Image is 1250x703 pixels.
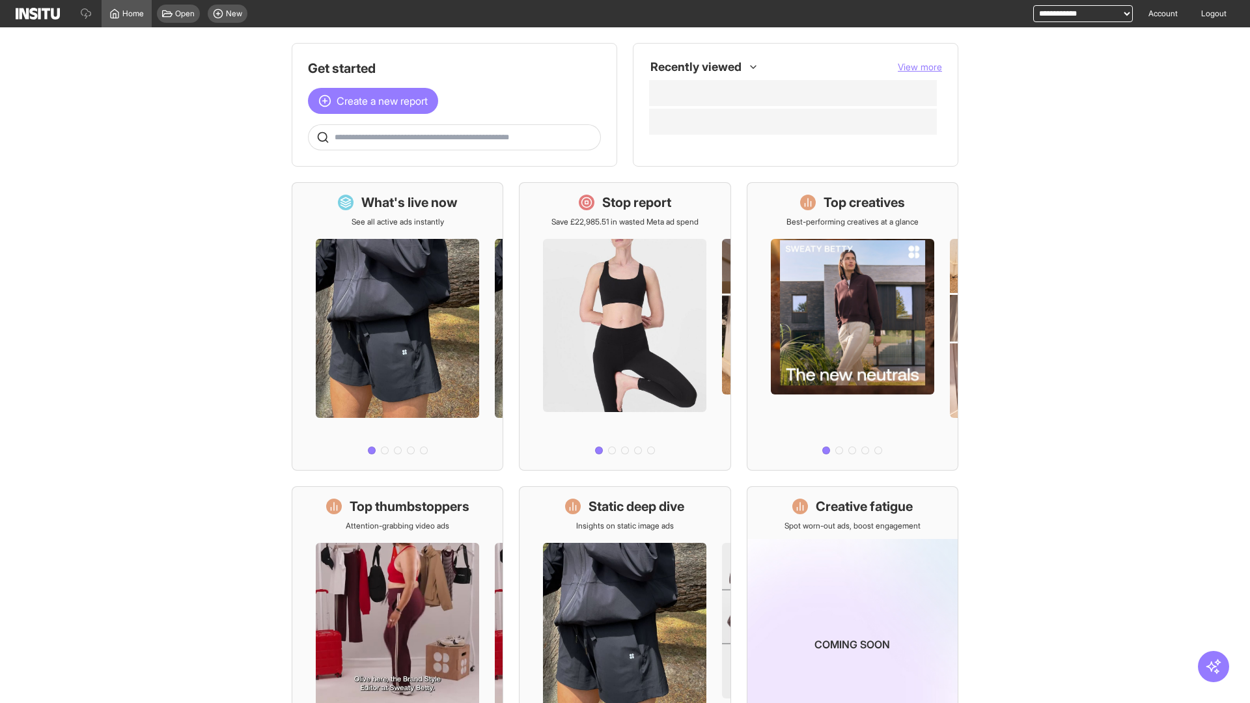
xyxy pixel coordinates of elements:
span: Create a new report [337,93,428,109]
p: Best-performing creatives at a glance [786,217,919,227]
span: Home [122,8,144,19]
p: Attention-grabbing video ads [346,521,449,531]
p: Insights on static image ads [576,521,674,531]
img: Logo [16,8,60,20]
h1: Static deep dive [589,497,684,516]
button: View more [898,61,942,74]
h1: Get started [308,59,601,77]
p: See all active ads instantly [352,217,444,227]
a: What's live nowSee all active ads instantly [292,182,503,471]
h1: Stop report [602,193,671,212]
span: View more [898,61,942,72]
h1: What's live now [361,193,458,212]
p: Save £22,985.51 in wasted Meta ad spend [551,217,699,227]
button: Create a new report [308,88,438,114]
h1: Top thumbstoppers [350,497,469,516]
span: Open [175,8,195,19]
h1: Top creatives [824,193,905,212]
a: Stop reportSave £22,985.51 in wasted Meta ad spend [519,182,730,471]
span: New [226,8,242,19]
a: Top creativesBest-performing creatives at a glance [747,182,958,471]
